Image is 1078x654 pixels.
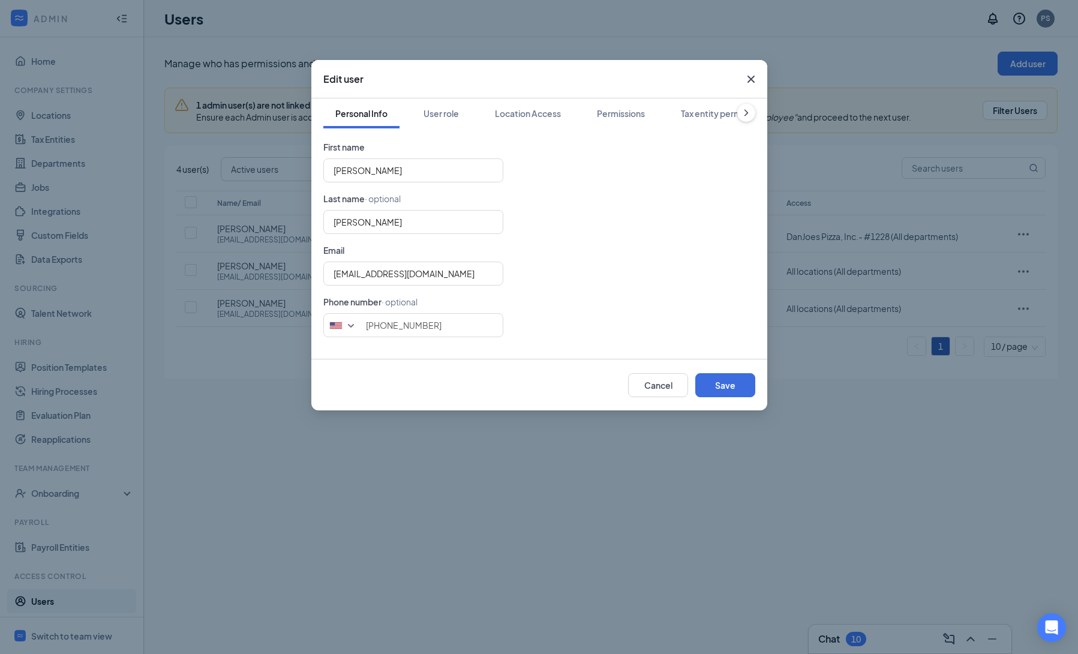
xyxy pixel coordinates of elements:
[323,296,382,307] span: Phone number
[365,193,401,204] span: · optional
[323,142,365,152] span: First name
[323,193,365,204] span: Last name
[740,107,752,119] svg: ChevronRight
[335,107,388,119] div: Personal Info
[695,373,755,397] button: Save
[628,373,688,397] button: Cancel
[735,60,767,98] button: Close
[424,107,459,119] div: User role
[324,314,363,337] div: United States: +1
[744,72,758,86] svg: Cross
[495,107,561,119] div: Location Access
[681,107,768,119] div: Tax entity permissions
[382,296,418,307] span: · optional
[323,73,364,86] h3: Edit user
[737,104,755,122] button: ChevronRight
[1037,613,1066,642] div: Open Intercom Messenger
[323,313,503,337] input: (201) 555-0123
[323,245,344,256] span: Email
[597,107,645,119] div: Permissions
